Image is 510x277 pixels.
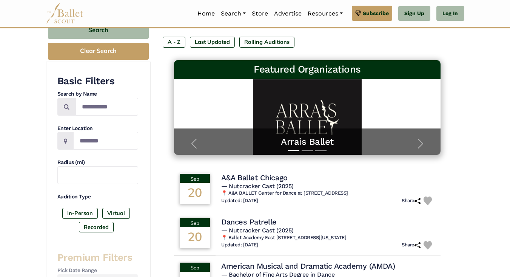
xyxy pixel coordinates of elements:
h4: Audition Type [57,193,138,201]
h3: Basic Filters [57,75,138,88]
input: Search by names... [75,98,138,116]
h3: Featured Organizations [180,63,435,76]
label: Recorded [79,222,114,232]
div: 20 [180,227,210,248]
h6: 📍 A&A BALLET Center for Dance at [STREET_ADDRESS] [221,190,435,197]
button: Slide 2 [302,146,313,155]
a: Subscribe [352,6,392,21]
h6: Share [402,242,421,248]
img: gem.svg [355,9,361,17]
h6: Share [402,198,421,204]
label: A - Z [163,37,185,47]
button: Slide 1 [288,146,299,155]
button: Slide 3 [315,146,327,155]
div: Sep [180,218,210,227]
h6: Updated: [DATE] [221,242,258,248]
h4: Search by Name [57,90,138,98]
a: Log In [436,6,464,21]
div: Sep [180,263,210,272]
a: Search [218,6,249,22]
a: Store [249,6,271,22]
span: — Nutcracker Cast (2025) [221,183,293,190]
button: Search [48,21,149,39]
h4: A&A Ballet Chicago [221,173,287,183]
a: Home [194,6,218,22]
button: Clear Search [48,43,149,60]
h6: Updated: [DATE] [221,198,258,204]
div: 20 [180,183,210,204]
input: Location [73,132,138,150]
h4: Dances Patrelle [221,217,277,227]
a: Advertise [271,6,305,22]
label: In-Person [62,208,98,218]
label: Last Updated [190,37,235,47]
h4: Radius (mi) [57,159,138,166]
a: Sign Up [398,6,430,21]
div: Sep [180,174,210,183]
a: Resources [305,6,346,22]
span: Subscribe [363,9,389,17]
label: Virtual [102,208,130,218]
h4: Enter Location [57,125,138,132]
h6: 📍 Ballet Academy East [STREET_ADDRESS][US_STATE] [221,235,435,241]
h3: Premium Filters [57,251,138,264]
a: Arrais Ballet [182,136,433,148]
span: — Nutcracker Cast (2025) [221,227,293,234]
h4: American Musical and Dramatic Academy (AMDA) [221,261,395,271]
label: Rolling Auditions [239,37,294,47]
h4: Pick Date Range [57,267,138,274]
